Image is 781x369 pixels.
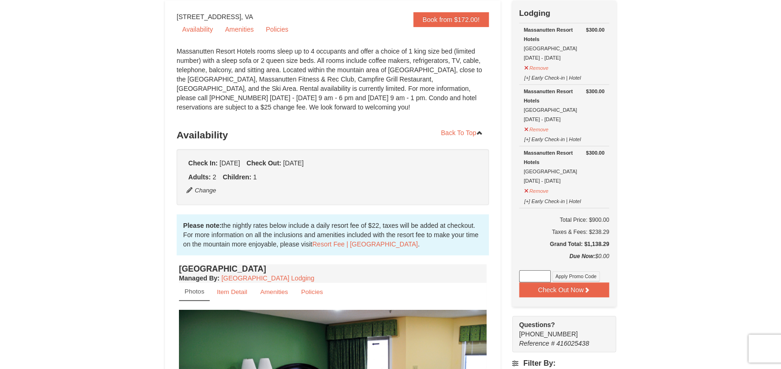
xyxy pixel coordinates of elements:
[179,283,210,301] a: Photos
[223,173,251,181] strong: Children:
[179,264,486,273] h4: [GEOGRAPHIC_DATA]
[556,340,589,347] span: 416025438
[569,253,595,260] strong: Due Now:
[524,87,604,124] div: [GEOGRAPHIC_DATA] [DATE] - [DATE]
[221,274,314,282] a: [GEOGRAPHIC_DATA] Lodging
[185,288,204,295] small: Photos
[247,159,281,167] strong: Check Out:
[519,239,609,249] h5: Grand Total: $1,138.29
[295,283,329,301] a: Policies
[524,89,573,103] strong: Massanutten Resort Hotels
[183,222,221,229] strong: Please note:
[519,9,550,18] strong: Lodging
[519,340,555,347] span: Reference #
[254,283,294,301] a: Amenities
[211,283,253,301] a: Item Detail
[312,240,418,248] a: Resort Fee | [GEOGRAPHIC_DATA]
[586,25,604,34] strong: $300.00
[512,359,616,368] h4: Filter By:
[177,47,489,121] div: Massanutten Resort Hotels rooms sleep up to 4 occupants and offer a choice of 1 king size bed (li...
[519,215,609,225] h6: Total Price: $900.00
[519,227,609,237] div: Taxes & Fees: $238.29
[186,185,217,196] button: Change
[524,71,582,82] button: [+] Early Check-in | Hotel
[524,25,604,62] div: [GEOGRAPHIC_DATA] [DATE] - [DATE]
[519,321,555,328] strong: Questions?
[188,173,211,181] strong: Adults:
[524,61,549,73] button: Remove
[219,159,240,167] span: [DATE]
[301,288,323,295] small: Policies
[586,148,604,157] strong: $300.00
[524,123,549,134] button: Remove
[177,126,489,144] h3: Availability
[524,27,573,42] strong: Massanutten Resort Hotels
[219,22,259,36] a: Amenities
[188,159,218,167] strong: Check In:
[260,288,288,295] small: Amenities
[179,274,219,282] strong: :
[179,274,217,282] span: Managed By
[519,252,609,270] div: $0.00
[586,87,604,96] strong: $300.00
[524,184,549,196] button: Remove
[177,22,219,36] a: Availability
[524,132,582,144] button: [+] Early Check-in | Hotel
[217,288,247,295] small: Item Detail
[519,320,599,338] span: [PHONE_NUMBER]
[177,214,489,255] div: the nightly rates below include a daily resort fee of $22, taxes will be added at checkout. For m...
[413,12,489,27] a: Book from $172.00!
[524,148,604,185] div: [GEOGRAPHIC_DATA] [DATE] - [DATE]
[435,126,489,140] a: Back To Top
[524,194,582,206] button: [+] Early Check-in | Hotel
[260,22,294,36] a: Policies
[552,271,600,281] button: Apply Promo Code
[519,282,609,297] button: Check Out Now
[283,159,303,167] span: [DATE]
[524,150,573,165] strong: Massanutten Resort Hotels
[212,173,216,181] span: 2
[253,173,257,181] span: 1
